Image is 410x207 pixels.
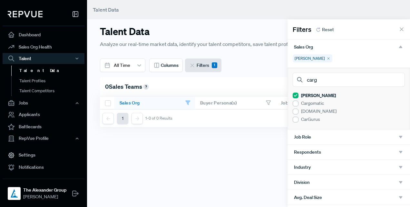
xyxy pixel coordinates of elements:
input: Search sales orgs [293,73,405,87]
div: Cargomatic [293,100,405,107]
span: Respondents [294,149,321,155]
span: Reset [322,26,334,33]
span: Filters [293,24,311,34]
button: Job Role [288,130,410,144]
button: Industry [288,160,410,175]
button: Avg. Deal Size [288,190,410,205]
button: Division [288,175,410,190]
span: Job Role [294,134,311,139]
div: [PERSON_NAME] [293,54,332,62]
div: CarGurus [293,116,405,123]
span: Avg. Deal Size [294,195,322,200]
strong: [PERSON_NAME] [301,92,336,99]
button: Respondents [288,145,410,159]
div: [DOMAIN_NAME] [293,108,405,115]
span: Division [294,180,310,185]
span: Sales Org [294,44,313,50]
span: Industry [294,165,311,170]
button: Sales Org [288,40,410,54]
